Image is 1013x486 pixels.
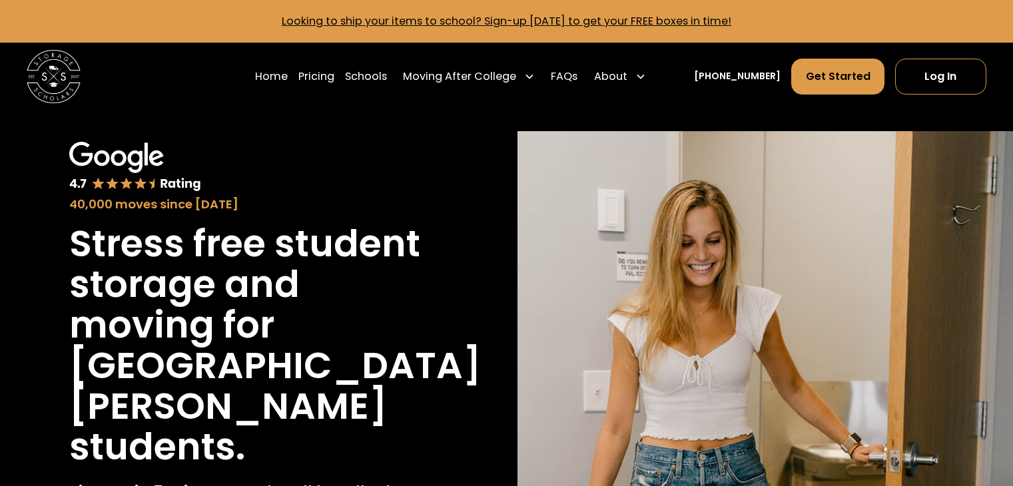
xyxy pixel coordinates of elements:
[69,142,200,192] img: Google 4.7 star rating
[69,427,245,467] h1: students.
[345,58,387,95] a: Schools
[551,58,577,95] a: FAQs
[694,69,781,83] a: [PHONE_NUMBER]
[69,346,481,427] h1: [GEOGRAPHIC_DATA][PERSON_NAME]
[298,58,334,95] a: Pricing
[27,50,81,104] img: Storage Scholars main logo
[594,69,627,85] div: About
[791,59,884,95] a: Get Started
[255,58,288,95] a: Home
[282,13,731,29] a: Looking to ship your items to school? Sign-up [DATE] to get your FREE boxes in time!
[589,58,651,95] div: About
[403,69,516,85] div: Moving After College
[69,195,426,213] div: 40,000 moves since [DATE]
[398,58,540,95] div: Moving After College
[895,59,986,95] a: Log In
[27,50,81,104] a: home
[69,224,426,346] h1: Stress free student storage and moving for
